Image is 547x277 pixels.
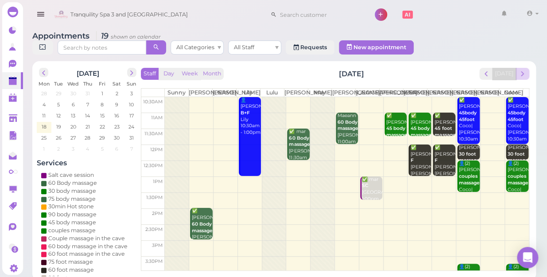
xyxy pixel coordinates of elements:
div: [PERSON_NAME] Coco|[PERSON_NAME] 12:00pm - 12:30pm [458,144,479,197]
span: Appointments [32,31,92,40]
div: 👤(2) [PERSON_NAME] Coco|[PERSON_NAME] 12:30pm - 1:30pm [507,160,528,213]
b: 30 foot massage [508,151,528,164]
span: 4 [85,145,90,153]
div: 90 body massage [48,211,97,218]
span: 6 [71,101,76,109]
span: New appointment [353,44,406,51]
div: 60 foot massage [48,266,94,274]
div: ✅ mar [PERSON_NAME] 11:30am - 12:30pm [288,129,309,174]
span: 28 [40,90,48,98]
th: [PERSON_NAME] [380,89,403,97]
button: Week [179,68,201,80]
span: 30 [113,134,120,142]
span: 15 [99,112,105,120]
button: New appointment [339,40,414,55]
th: [GEOGRAPHIC_DATA] [356,89,380,97]
div: Maeann [PERSON_NAME] 11:00am - 12:00pm [337,113,358,158]
i: 19 [96,31,161,40]
span: 12 [55,112,62,120]
input: Search customer [277,8,363,22]
span: 22 [99,123,106,131]
span: 31 [128,134,135,142]
div: 75 body massage [48,195,96,203]
span: 12pm [150,147,163,152]
span: Sat [113,81,121,87]
span: 16 [113,112,120,120]
span: 5 [100,145,105,153]
span: All Categories [176,44,214,51]
span: 11:30am [144,131,163,137]
h2: [DATE] [77,68,99,78]
th: [PERSON_NAME] [332,89,356,97]
span: 17 [128,112,135,120]
div: ✅ [PERSON_NAME] [PERSON_NAME]|[PERSON_NAME] 12:00pm - 1:00pm [410,144,431,190]
span: 4 [42,101,47,109]
div: ✅ [PERSON_NAME] [PERSON_NAME]|[PERSON_NAME] 11:00am - 11:45am [386,113,407,171]
div: 60 foot massage in the cave [48,250,125,258]
div: 75 foot massage [48,258,93,266]
button: Day [158,68,179,80]
span: 2 [115,90,119,98]
th: May [308,89,332,97]
div: ✅ [PERSON_NAME] [PERSON_NAME] 11:00am - 11:45am [434,113,455,165]
span: Sun [127,81,136,87]
div: couples massage [48,226,96,234]
span: 19 [55,123,62,131]
button: next [516,68,529,80]
span: 26 [55,134,62,142]
button: Month [200,68,224,80]
span: 13 [70,112,76,120]
th: Coco [499,89,523,97]
span: 2 [56,145,61,153]
span: 5 [56,101,61,109]
div: 👤[PERSON_NAME] Lily 10:30am - 1:00pm [240,97,261,136]
th: Sunny [165,89,189,97]
span: Thu [83,81,92,87]
span: 31 [85,90,91,98]
span: 8 [100,101,105,109]
div: 👤(2) [PERSON_NAME] Coco|[PERSON_NAME] 12:30pm - 1:30pm [458,160,479,213]
button: prev [39,68,48,77]
div: 60 body massage in the cave [48,242,128,250]
b: 45 body massage [386,125,407,138]
th: [PERSON_NAME] [403,89,427,97]
span: 11 [41,112,47,120]
span: 29 [55,90,62,98]
span: 6 [114,145,119,153]
th: [PERSON_NAME] [475,89,499,97]
b: 45 foot massage [434,125,455,138]
b: 45 body massage [410,125,431,138]
b: F [434,157,438,163]
span: 2pm [152,211,163,216]
span: 24 [128,123,135,131]
span: 27 [70,134,77,142]
div: 60 Body massage [48,179,97,187]
div: 30min Hot stone [48,203,94,211]
div: Open Intercom Messenger [517,247,538,268]
div: Salt cave session [48,171,94,179]
div: ✅ [PERSON_NAME] Coco|[PERSON_NAME] 10:30am - 12:00pm [507,97,528,156]
span: Tue [54,81,63,87]
th: Lulu [260,89,284,97]
span: 30 [70,90,77,98]
b: B+F [241,110,250,116]
th: [PERSON_NAME] [451,89,475,97]
span: Wed [67,81,79,87]
div: 45 body massage [48,218,96,226]
h4: Services [37,159,139,167]
span: 2:30pm [145,226,163,232]
button: next [127,68,136,77]
b: F [410,157,413,163]
span: 7 [129,145,134,153]
span: All Staff [234,44,254,51]
div: ✅ [PERSON_NAME] Coco|[PERSON_NAME] 10:30am - 12:00pm [458,97,479,156]
b: 60 Body massage [289,135,310,148]
span: 23 [113,123,120,131]
b: 60 Body massage [338,119,358,132]
a: Requests [286,40,334,55]
span: 10 [128,101,135,109]
span: 1:30pm [146,195,163,200]
b: 60 Body massage [192,221,213,234]
span: 12:30pm [144,163,163,168]
th: [PERSON_NAME] [284,89,308,97]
